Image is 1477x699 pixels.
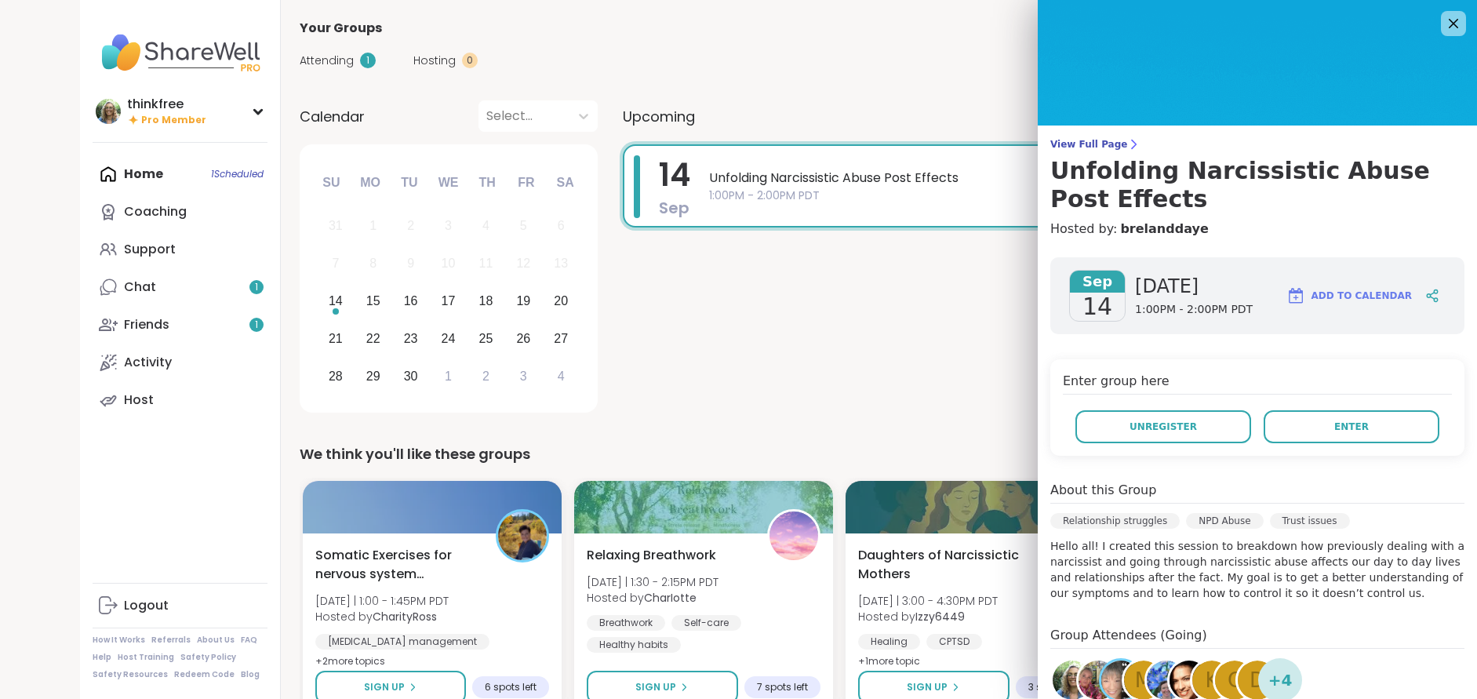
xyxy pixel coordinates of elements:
img: CharIotte [769,512,818,560]
div: We [431,166,465,200]
span: [DATE] | 1:00 - 1:45PM PDT [315,593,449,609]
span: 14 [1082,293,1112,321]
span: Add to Calendar [1311,289,1412,303]
div: Host [124,391,154,409]
div: 17 [442,290,456,311]
div: Choose Saturday, September 20th, 2025 [544,285,578,319]
div: Choose Thursday, September 25th, 2025 [469,322,503,355]
span: 1 [255,281,258,294]
div: 2 [407,215,414,236]
div: Not available Tuesday, September 9th, 2025 [394,247,427,281]
span: + 4 [1268,668,1293,692]
span: M [1135,665,1152,696]
div: 4 [482,215,489,236]
span: 1 [255,319,258,332]
div: Choose Tuesday, September 30th, 2025 [394,359,427,393]
div: Not available Monday, September 8th, 2025 [356,247,390,281]
div: 5 [520,215,527,236]
div: 3 [445,215,452,236]
div: Not available Sunday, September 7th, 2025 [319,247,353,281]
span: Hosting [413,53,456,69]
a: About Us [197,635,235,646]
a: Redeem Code [174,669,235,680]
h4: About this Group [1050,481,1156,500]
b: CharIotte [644,590,697,606]
div: Choose Saturday, October 4th, 2025 [544,359,578,393]
div: 12 [516,253,530,274]
div: 13 [554,253,568,274]
div: Healing [858,634,920,650]
div: Self-care [671,615,741,631]
b: Izzy6449 [915,609,965,624]
span: Somatic Exercises for nervous system regulation [315,546,478,584]
p: Hello all! I created this session to breakdown how previously dealing with a narcissist and going... [1050,538,1464,601]
button: Unregister [1075,410,1251,443]
span: Sign Up [364,680,405,694]
div: 4 [558,366,565,387]
h3: Unfolding Narcissistic Abuse Post Effects [1050,157,1464,213]
div: CPTSD [926,634,982,650]
div: thinkfree [127,96,206,113]
span: Your Groups [300,19,382,38]
div: 2 [482,366,489,387]
span: Sep [659,197,689,219]
div: Not available Wednesday, September 3rd, 2025 [431,209,465,243]
div: Trust issues [1270,513,1350,529]
img: ShareWell Nav Logo [93,25,267,80]
div: Choose Wednesday, October 1st, 2025 [431,359,465,393]
div: Choose Monday, September 22nd, 2025 [356,322,390,355]
h4: Hosted by: [1050,220,1464,238]
div: NPD Abuse [1186,513,1263,529]
span: Daughters of Narcissictic Mothers [858,546,1021,584]
div: Choose Friday, September 19th, 2025 [507,285,540,319]
img: CharityRoss [498,512,547,560]
img: thinkfree [96,99,121,124]
div: Not available Saturday, September 13th, 2025 [544,247,578,281]
div: Th [470,166,504,200]
div: Not available Thursday, September 11th, 2025 [469,247,503,281]
button: Enter [1264,410,1439,443]
a: Coaching [93,193,267,231]
div: We think you'll like these groups [300,443,1379,465]
div: Not available Tuesday, September 2nd, 2025 [394,209,427,243]
div: Chat [124,279,156,296]
div: 1 [445,366,452,387]
div: 10 [442,253,456,274]
a: FAQ [241,635,257,646]
div: 21 [329,328,343,349]
span: Unfolding Narcissistic Abuse Post Effects [709,169,1349,187]
div: Mo [353,166,387,200]
div: Choose Sunday, September 21st, 2025 [319,322,353,355]
button: Add to Calendar [1279,277,1419,315]
div: Sa [548,166,582,200]
div: 20 [554,290,568,311]
div: Choose Tuesday, September 16th, 2025 [394,285,427,319]
div: 18 [479,290,493,311]
a: How It Works [93,635,145,646]
div: 24 [442,328,456,349]
span: Unregister [1130,420,1197,434]
div: Not available Saturday, September 6th, 2025 [544,209,578,243]
span: c [1228,665,1242,696]
div: Not available Thursday, September 4th, 2025 [469,209,503,243]
div: 11 [479,253,493,274]
div: 30 [404,366,418,387]
div: Healthy habits [587,637,681,653]
span: 14 [659,153,690,197]
div: Choose Thursday, October 2nd, 2025 [469,359,503,393]
div: 3 [520,366,527,387]
div: 15 [366,290,380,311]
div: Not available Friday, September 12th, 2025 [507,247,540,281]
div: Su [314,166,348,200]
a: Blog [241,669,260,680]
div: Choose Friday, October 3rd, 2025 [507,359,540,393]
div: Choose Monday, September 29th, 2025 [356,359,390,393]
div: 1 [360,53,376,68]
span: View Full Page [1050,138,1464,151]
span: [DATE] [1135,274,1253,299]
div: Not available Monday, September 1st, 2025 [356,209,390,243]
div: 26 [516,328,530,349]
div: 9 [407,253,414,274]
span: [DATE] | 3:00 - 4:30PM PDT [858,593,998,609]
div: [MEDICAL_DATA] management [315,634,489,650]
